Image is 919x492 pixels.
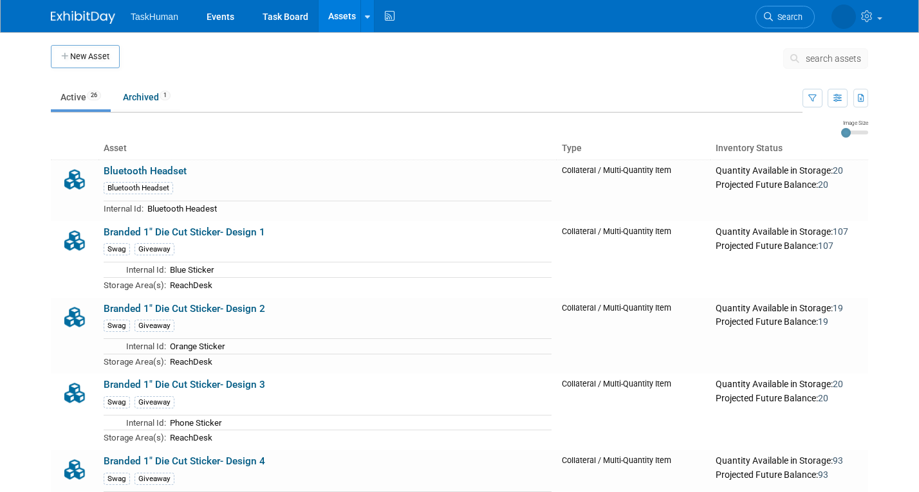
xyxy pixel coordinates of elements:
[135,396,174,408] div: Giveaway
[104,280,166,290] span: Storage Area(s):
[104,415,166,430] td: Internal Id:
[104,396,130,408] div: Swag
[557,374,710,450] td: Collateral / Multi-Quantity Item
[87,91,101,100] span: 26
[135,320,174,332] div: Giveaway
[841,119,868,127] div: Image Size
[818,393,828,403] span: 20
[104,303,265,314] a: Branded 1" Die Cut Sticker- Design 2
[557,221,710,298] td: Collateral / Multi-Quantity Item
[833,455,843,466] span: 93
[833,226,848,237] span: 107
[806,53,861,64] span: search assets
[756,6,815,28] a: Search
[557,159,710,221] td: Collateral / Multi-Quantity Item
[56,165,93,194] img: Collateral-Icon-2.png
[818,241,833,251] span: 107
[104,182,173,194] div: Bluetooth Headset
[557,138,710,159] th: Type
[135,473,174,485] div: Giveaway
[104,320,130,332] div: Swag
[104,226,265,238] a: Branded 1" Die Cut Sticker- Design 1
[818,179,828,190] span: 20
[166,430,552,445] td: ReachDesk
[557,298,710,374] td: Collateral / Multi-Quantity Item
[166,262,552,278] td: Blue Sticker
[166,339,552,354] td: Orange Sticker
[104,455,265,467] a: Branded 1" Die Cut Sticker- Design 4
[104,473,130,485] div: Swag
[56,379,93,407] img: Collateral-Icon-2.png
[104,165,187,177] a: Bluetooth Headset
[51,85,111,109] a: Active26
[716,390,863,405] div: Projected Future Balance:
[716,455,863,467] div: Quantity Available in Storage:
[818,469,828,480] span: 93
[166,354,552,369] td: ReachDesk
[135,243,174,255] div: Giveaway
[716,177,863,191] div: Projected Future Balance:
[716,379,863,390] div: Quantity Available in Storage:
[104,357,166,367] span: Storage Area(s):
[104,379,265,390] a: Branded 1" Die Cut Sticker- Design 3
[104,339,166,354] td: Internal Id:
[104,262,166,278] td: Internal Id:
[833,165,843,176] span: 20
[51,45,120,68] button: New Asset
[783,48,868,69] button: search assets
[166,415,552,430] td: Phone Sticker
[166,278,552,293] td: ReachDesk
[144,201,552,216] td: Bluetooth Headest
[831,5,856,29] img: Jill Lamb
[716,303,863,314] div: Quantity Available in Storage:
[56,226,93,255] img: Collateral-Icon-2.png
[716,165,863,177] div: Quantity Available in Storage:
[56,455,93,484] img: Collateral-Icon-2.png
[833,379,843,389] span: 20
[716,467,863,481] div: Projected Future Balance:
[833,303,843,313] span: 19
[104,201,144,216] td: Internal Id:
[716,226,863,238] div: Quantity Available in Storage:
[51,11,115,24] img: ExhibitDay
[716,238,863,252] div: Projected Future Balance:
[98,138,557,159] th: Asset
[104,433,166,442] span: Storage Area(s):
[113,85,180,109] a: Archived1
[818,316,828,327] span: 19
[716,314,863,328] div: Projected Future Balance:
[56,303,93,331] img: Collateral-Icon-2.png
[773,12,803,22] span: Search
[131,12,178,22] span: TaskHuman
[160,91,171,100] span: 1
[104,243,130,255] div: Swag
